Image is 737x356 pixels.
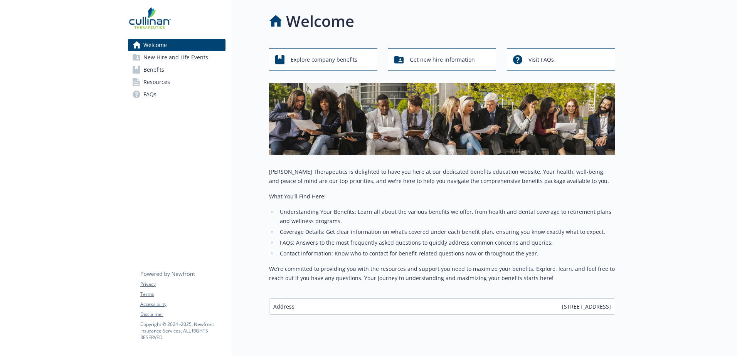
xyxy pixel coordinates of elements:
a: Accessibility [140,301,225,308]
span: Benefits [143,64,164,76]
span: Get new hire information [410,52,475,67]
li: Coverage Details: Get clear information on what’s covered under each benefit plan, ensuring you k... [278,227,615,237]
p: Copyright © 2024 - 2025 , Newfront Insurance Services, ALL RIGHTS RESERVED [140,321,225,341]
span: New Hire and Life Events [143,51,208,64]
span: Visit FAQs [528,52,554,67]
a: Privacy [140,281,225,288]
button: Visit FAQs [507,48,615,71]
span: [STREET_ADDRESS] [562,302,611,311]
h1: Welcome [286,10,354,33]
img: overview page banner [269,83,615,155]
p: [PERSON_NAME] Therapeutics is delighted to have you here at our dedicated benefits education webs... [269,167,615,186]
button: Get new hire information [388,48,496,71]
span: Welcome [143,39,167,51]
p: We’re committed to providing you with the resources and support you need to maximize your benefit... [269,264,615,283]
span: FAQs [143,88,156,101]
p: What You’ll Find Here: [269,192,615,201]
span: Resources [143,76,170,88]
li: FAQs: Answers to the most frequently asked questions to quickly address common concerns and queries. [278,238,615,247]
span: Explore company benefits [291,52,357,67]
li: Understanding Your Benefits: Learn all about the various benefits we offer, from health and denta... [278,207,615,226]
a: Benefits [128,64,225,76]
a: FAQs [128,88,225,101]
span: Address [273,302,294,311]
a: New Hire and Life Events [128,51,225,64]
li: Contact Information: Know who to contact for benefit-related questions now or throughout the year. [278,249,615,258]
a: Resources [128,76,225,88]
a: Welcome [128,39,225,51]
a: Disclaimer [140,311,225,318]
button: Explore company benefits [269,48,377,71]
a: Terms [140,291,225,298]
